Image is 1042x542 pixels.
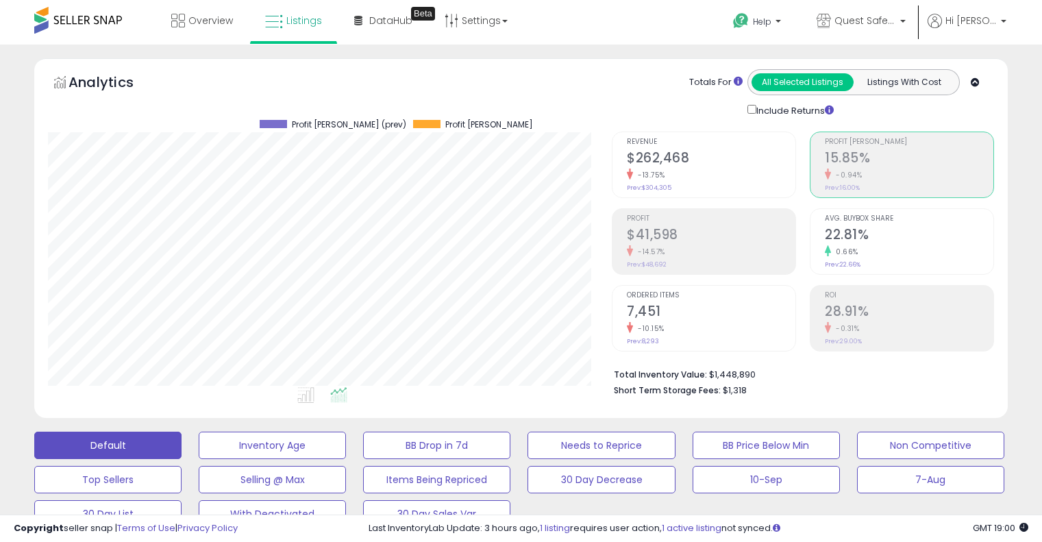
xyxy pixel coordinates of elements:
span: Overview [188,14,233,27]
small: -14.57% [633,247,665,257]
span: Revenue [627,138,795,146]
button: Inventory Age [199,432,346,459]
a: Terms of Use [117,521,175,534]
button: 30 Day Sales Var [363,500,510,528]
div: Include Returns [737,102,850,118]
h2: 7,451 [627,304,795,322]
span: Avg. Buybox Share [825,215,993,223]
small: -13.75% [633,170,665,180]
h5: Analytics [69,73,160,95]
button: Non Competitive [857,432,1004,459]
small: Prev: 8,293 [627,337,659,345]
span: Profit [PERSON_NAME] [445,120,533,130]
span: Ordered Items [627,292,795,299]
li: $1,448,890 [614,365,984,382]
h2: 22.81% [825,227,993,245]
span: Quest Safety Products [834,14,896,27]
span: $1,318 [723,384,747,397]
strong: Copyright [14,521,64,534]
span: Profit [627,215,795,223]
small: -0.31% [831,323,859,334]
small: 0.66% [831,247,858,257]
button: With Deactivated [199,500,346,528]
span: Listings [286,14,322,27]
a: 1 listing [540,521,570,534]
div: seller snap | | [14,522,238,535]
a: Hi [PERSON_NAME] [928,14,1006,45]
span: Profit [PERSON_NAME] [825,138,993,146]
h2: 28.91% [825,304,993,322]
small: Prev: 29.00% [825,337,862,345]
span: ROI [825,292,993,299]
span: Hi [PERSON_NAME] [945,14,997,27]
span: DataHub [369,14,412,27]
i: Get Help [732,12,749,29]
button: Items Being Repriced [363,466,510,493]
small: Prev: 16.00% [825,184,860,192]
a: Help [722,2,795,45]
a: Privacy Policy [177,521,238,534]
small: Prev: $48,692 [627,260,667,269]
small: Prev: $304,305 [627,184,671,192]
h2: $262,468 [627,150,795,169]
button: Selling @ Max [199,466,346,493]
small: -0.94% [831,170,862,180]
b: Total Inventory Value: [614,369,707,380]
b: Short Term Storage Fees: [614,384,721,396]
div: Last InventoryLab Update: 3 hours ago, requires user action, not synced. [369,522,1028,535]
button: 30 Day List [34,500,182,528]
button: 10-Sep [693,466,840,493]
span: Profit [PERSON_NAME] (prev) [292,120,406,130]
a: 1 active listing [662,521,721,534]
h2: 15.85% [825,150,993,169]
button: Listings With Cost [853,73,955,91]
span: 2025-08-12 19:00 GMT [973,521,1028,534]
h2: $41,598 [627,227,795,245]
button: BB Price Below Min [693,432,840,459]
div: Totals For [689,76,743,89]
button: Default [34,432,182,459]
small: -10.15% [633,323,665,334]
button: Top Sellers [34,466,182,493]
button: Needs to Reprice [528,432,675,459]
span: Help [753,16,771,27]
div: Tooltip anchor [411,7,435,21]
button: All Selected Listings [752,73,854,91]
button: 7-Aug [857,466,1004,493]
button: 30 Day Decrease [528,466,675,493]
button: BB Drop in 7d [363,432,510,459]
small: Prev: 22.66% [825,260,860,269]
